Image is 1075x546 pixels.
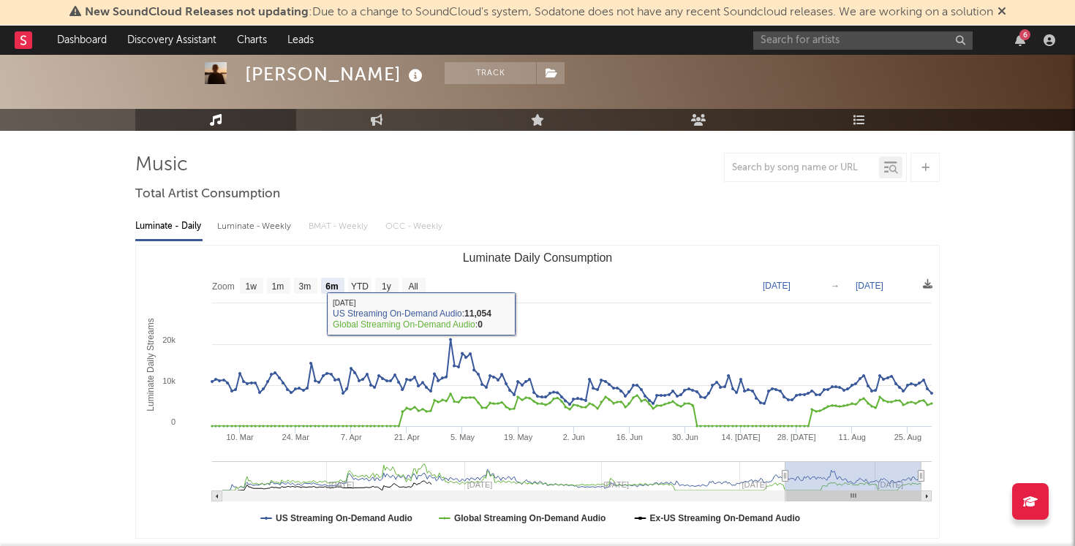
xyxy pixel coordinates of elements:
text: 16. Jun [616,433,643,441]
text: 1w [246,281,257,292]
text: Global Streaming On-Demand Audio [454,513,606,523]
a: Dashboard [47,26,117,55]
span: Total Artist Consumption [135,186,280,203]
div: Luminate - Daily [135,214,203,239]
text: → [831,281,840,291]
text: 1y [382,281,391,292]
text: All [408,281,418,292]
input: Search by song name or URL [725,162,879,174]
text: 11. Aug [839,433,866,441]
a: Discovery Assistant [117,26,227,55]
text: 20k [162,335,176,344]
input: Search for artists [753,31,973,50]
text: Zoom [212,281,235,292]
a: Charts [227,26,277,55]
text: 19. May [504,433,533,441]
div: 6 [1019,29,1030,40]
svg: Luminate Daily Consumption [136,246,939,538]
text: 2. Jun [563,433,585,441]
span: New SoundCloud Releases not updating [85,7,309,18]
text: Luminate Daily Consumption [463,251,613,264]
text: 30. Jun [672,433,698,441]
text: 0 [171,417,176,426]
div: Luminate - Weekly [217,214,294,239]
text: 14. [DATE] [722,433,761,441]
text: YTD [351,281,369,292]
text: [DATE] [763,281,791,291]
button: Track [445,62,536,84]
span: : Due to a change to SoundCloud's system, Sodatone does not have any recent Soundcloud releases. ... [85,7,993,18]
button: 6 [1015,34,1025,46]
text: 21. Apr [394,433,420,441]
text: Ex-US Streaming On-Demand Audio [650,513,801,523]
text: US Streaming On-Demand Audio [276,513,412,523]
span: Dismiss [997,7,1006,18]
text: Luminate Daily Streams [146,318,156,411]
text: 10. Mar [226,433,254,441]
text: 1m [272,281,284,292]
text: 3m [299,281,312,292]
a: Leads [277,26,324,55]
text: 5. May [450,433,475,441]
text: 10k [162,376,176,385]
text: 24. Mar [282,433,310,441]
text: [DATE] [856,281,883,291]
text: 6m [325,281,338,292]
text: 7. Apr [341,433,362,441]
text: 25. Aug [894,433,921,441]
div: [PERSON_NAME] [245,62,426,86]
text: 28. [DATE] [777,433,816,441]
